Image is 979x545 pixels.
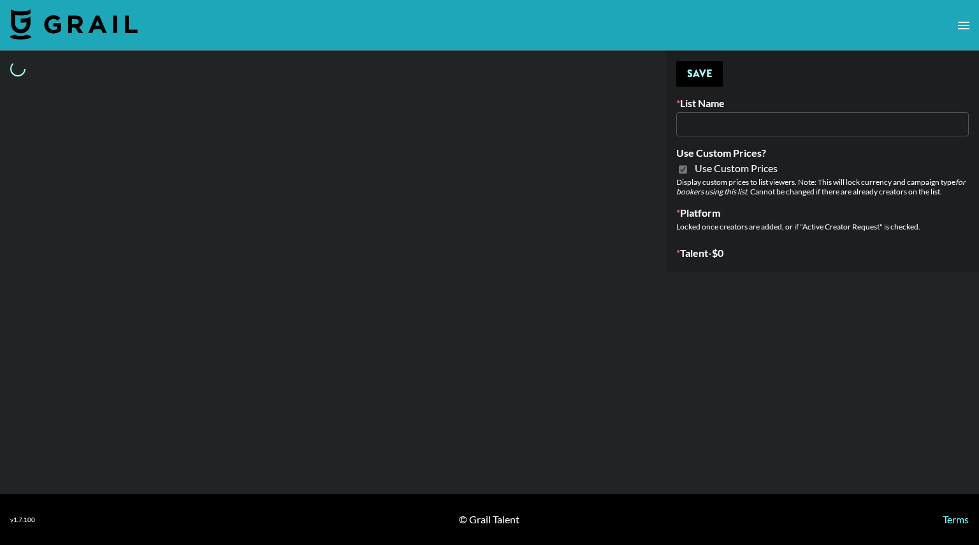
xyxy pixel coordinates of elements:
[676,177,966,196] em: for bookers using this list
[676,177,969,196] div: Display custom prices to list viewers. Note: This will lock currency and campaign type . Cannot b...
[676,207,969,219] label: Platform
[695,162,778,175] span: Use Custom Prices
[951,13,976,38] button: open drawer
[676,247,969,259] label: Talent - $ 0
[676,222,969,231] div: Locked once creators are added, or if "Active Creator Request" is checked.
[676,61,723,87] button: Save
[676,147,969,159] label: Use Custom Prices?
[943,513,969,525] a: Terms
[10,516,35,524] div: v 1.7.100
[10,9,138,40] img: Grail Talent
[676,97,969,110] label: List Name
[459,513,519,526] div: © Grail Talent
